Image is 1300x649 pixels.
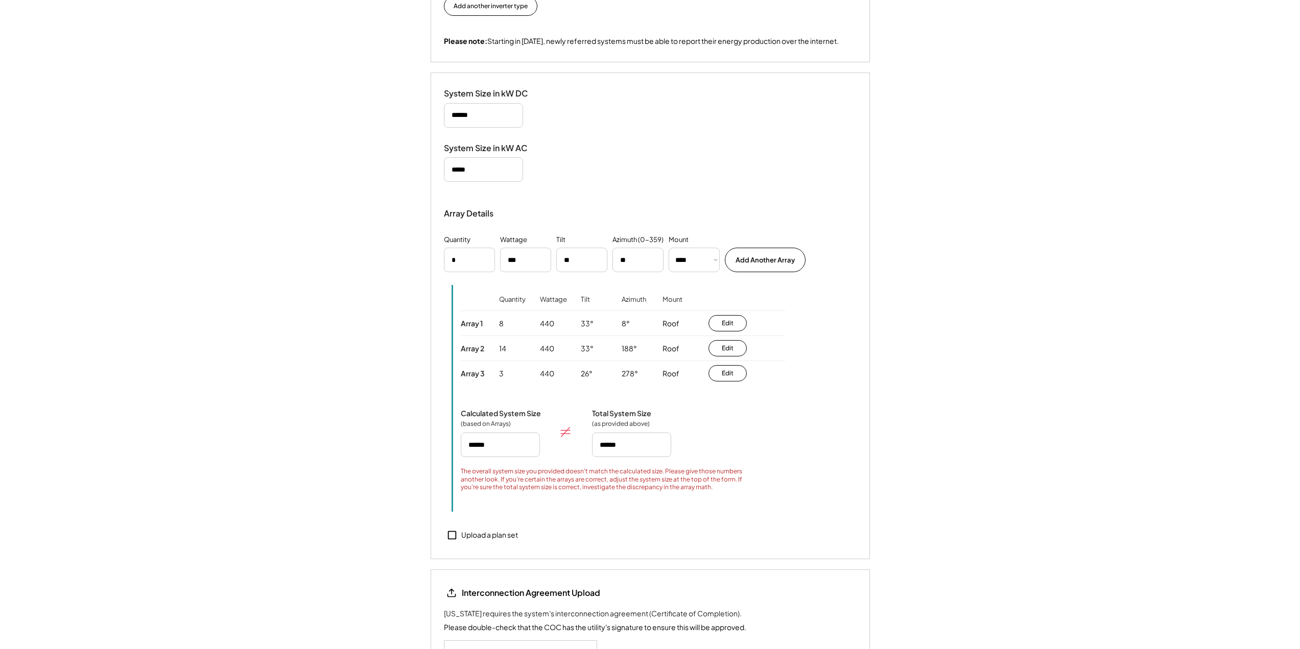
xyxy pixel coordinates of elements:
[499,295,526,318] div: Quantity
[444,207,495,220] div: Array Details
[556,235,565,245] div: Tilt
[581,369,593,379] div: 26°
[444,143,546,154] div: System Size in kW AC
[581,295,590,318] div: Tilt
[444,235,470,245] div: Quantity
[540,319,554,329] div: 440
[461,319,483,328] div: Array 1
[462,587,600,598] div: Interconnection Agreement Upload
[581,319,594,329] div: 33°
[461,408,541,418] div: Calculated System Size
[444,36,839,46] div: Starting in [DATE], newly referred systems must be able to report their energy production over th...
[592,408,651,418] div: Total System Size
[708,315,747,331] button: Edit
[622,344,637,354] div: 188°
[500,235,527,245] div: Wattage
[592,420,650,428] div: (as provided above)
[612,235,664,245] div: Azimuth (0-359)
[663,319,679,329] div: Roof
[622,369,638,379] div: 278°
[663,369,679,379] div: Roof
[540,344,554,354] div: 440
[444,88,546,99] div: System Size in kW DC
[622,319,630,329] div: 8°
[499,319,504,329] div: 8
[725,248,806,272] button: Add Another Array
[708,365,747,381] button: Edit
[708,340,747,356] button: Edit
[461,420,512,428] div: (based on Arrays)
[663,295,682,318] div: Mount
[461,467,754,491] div: The overall system size you provided doesn't match the calculated size. Please give those numbers...
[461,530,518,540] div: Upload a plan set
[663,344,679,354] div: Roof
[444,608,742,619] div: [US_STATE] requires the system's interconnection agreement (Certificate of Completion).
[669,235,689,245] div: Mount
[540,369,554,379] div: 440
[581,344,594,354] div: 33°
[499,369,504,379] div: 3
[622,295,646,318] div: Azimuth
[461,344,484,353] div: Array 2
[444,622,746,633] div: Please double-check that the COC has the utility's signature to ensure this will be approved.
[499,344,506,354] div: 14
[540,295,567,318] div: Wattage
[461,369,485,378] div: Array 3
[444,36,487,45] strong: Please note:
